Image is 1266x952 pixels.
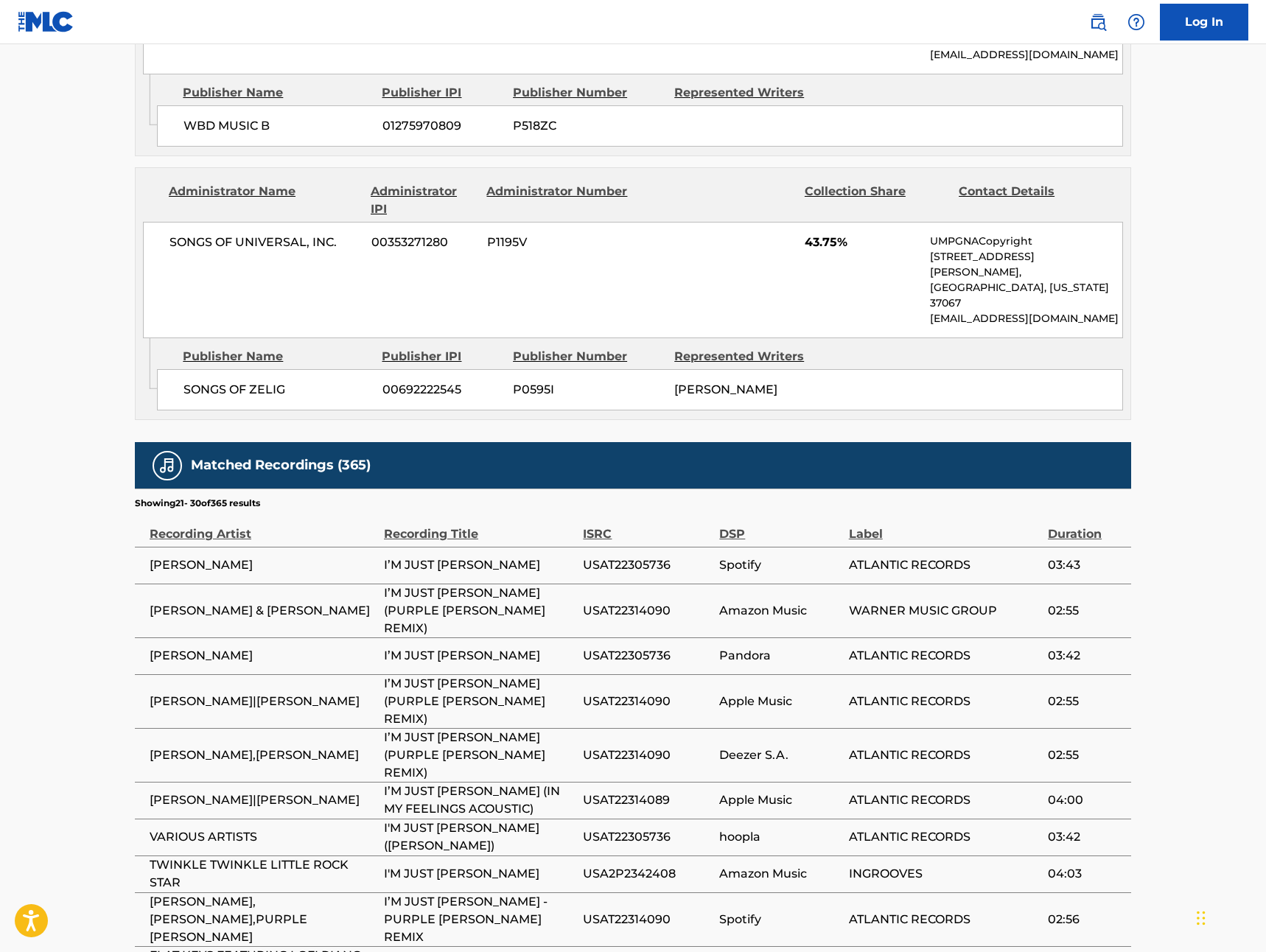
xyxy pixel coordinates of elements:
[583,693,712,710] span: USAT22314090
[384,675,576,728] span: I’M JUST [PERSON_NAME] (PURPLE [PERSON_NAME] REMIX)
[583,556,712,574] span: USAT22305736
[1127,13,1145,31] img: help
[183,348,371,365] div: Publisher Name
[805,183,948,218] div: Collection Share
[486,183,629,218] div: Administrator Number
[183,381,371,399] span: SONGS OF ZELIG
[513,381,663,399] span: P0595I
[1048,647,1124,665] span: 03:42
[719,510,841,543] div: DSP
[382,381,502,399] span: 00692222545
[849,865,1041,883] span: INGROOVES
[583,647,712,665] span: USAT22305736
[719,828,841,846] span: hoopla
[930,249,1122,280] p: [STREET_ADDRESS][PERSON_NAME],
[150,647,377,665] span: [PERSON_NAME]
[583,602,712,620] span: USAT22314090
[384,584,576,637] span: I’M JUST [PERSON_NAME] (PURPLE [PERSON_NAME] REMIX)
[1192,881,1266,952] iframe: Chat Widget
[583,510,712,543] div: ISRC
[583,865,712,883] span: USA2P2342408
[849,828,1041,846] span: ATLANTIC RECORDS
[719,556,841,574] span: Spotify
[849,556,1041,574] span: ATLANTIC RECORDS
[384,893,576,946] span: I’M JUST [PERSON_NAME] - PURPLE [PERSON_NAME] REMIX
[150,828,377,846] span: VARIOUS ARTISTS
[1048,791,1124,809] span: 04:00
[150,746,377,764] span: [PERSON_NAME],[PERSON_NAME]
[513,348,663,365] div: Publisher Number
[183,117,371,135] span: WBD MUSIC B
[1197,896,1206,940] div: Dra
[382,348,502,365] div: Publisher IPI
[1048,556,1124,574] span: 03:43
[674,84,825,102] div: Represented Writers
[959,183,1102,218] div: Contact Details
[150,510,377,543] div: Recording Artist
[805,234,919,251] span: 43.75%
[583,791,712,809] span: USAT22314089
[384,647,576,665] span: I’M JUST [PERSON_NAME]
[1089,13,1107,31] img: search
[719,791,841,809] span: Apple Music
[849,791,1041,809] span: ATLANTIC RECORDS
[384,783,576,818] span: I’M JUST [PERSON_NAME] (IN MY FEELINGS ACOUSTIC)
[1048,693,1124,710] span: 02:55
[930,280,1122,311] p: [GEOGRAPHIC_DATA], [US_STATE] 37067
[1048,602,1124,620] span: 02:55
[18,11,74,32] img: MLC Logo
[384,819,576,855] span: I'M JUST [PERSON_NAME] ([PERSON_NAME])
[719,865,841,883] span: Amazon Music
[382,117,502,135] span: 01275970809
[1122,7,1151,37] div: Help
[150,556,377,574] span: [PERSON_NAME]
[1083,7,1113,37] a: Public Search
[191,457,371,474] h5: Matched Recordings (365)
[513,84,663,102] div: Publisher Number
[583,746,712,764] span: USAT22314090
[849,693,1041,710] span: ATLANTIC RECORDS
[1048,746,1124,764] span: 02:55
[719,602,841,620] span: Amazon Music
[849,602,1041,620] span: WARNER MUSIC GROUP
[849,911,1041,928] span: ATLANTIC RECORDS
[1048,510,1124,543] div: Duration
[849,510,1041,543] div: Label
[930,47,1122,63] p: [EMAIL_ADDRESS][DOMAIN_NAME]
[150,856,377,892] span: TWINKLE TWINKLE LITTLE ROCK STAR
[183,84,371,102] div: Publisher Name
[169,183,360,218] div: Administrator Name
[930,311,1122,326] p: [EMAIL_ADDRESS][DOMAIN_NAME]
[719,911,841,928] span: Spotify
[1048,828,1124,846] span: 03:42
[384,729,576,782] span: I’M JUST [PERSON_NAME] (PURPLE [PERSON_NAME] REMIX)
[1048,865,1124,883] span: 04:03
[384,865,576,883] span: I'M JUST [PERSON_NAME]
[371,183,475,218] div: Administrator IPI
[150,791,377,809] span: [PERSON_NAME]|[PERSON_NAME]
[150,893,377,946] span: [PERSON_NAME],[PERSON_NAME],PURPLE [PERSON_NAME]
[930,234,1122,249] p: UMPGNACopyright
[382,84,502,102] div: Publisher IPI
[150,693,377,710] span: [PERSON_NAME]|[PERSON_NAME]
[158,457,176,475] img: Matched Recordings
[169,234,360,251] span: SONGS OF UNIVERSAL, INC.
[583,911,712,928] span: USAT22314090
[719,693,841,710] span: Apple Music
[150,602,377,620] span: [PERSON_NAME] & [PERSON_NAME]
[1160,4,1248,41] a: Log In
[1048,911,1124,928] span: 02:56
[513,117,663,135] span: P518ZC
[849,647,1041,665] span: ATLANTIC RECORDS
[135,497,260,510] p: Showing 21 - 30 of 365 results
[487,234,630,251] span: P1195V
[583,828,712,846] span: USAT22305736
[719,647,841,665] span: Pandora
[1192,881,1266,952] div: Chatt-widget
[674,382,777,396] span: [PERSON_NAME]
[719,746,841,764] span: Deezer S.A.
[849,746,1041,764] span: ATLANTIC RECORDS
[674,348,825,365] div: Represented Writers
[384,556,576,574] span: I’M JUST [PERSON_NAME]
[371,234,476,251] span: 00353271280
